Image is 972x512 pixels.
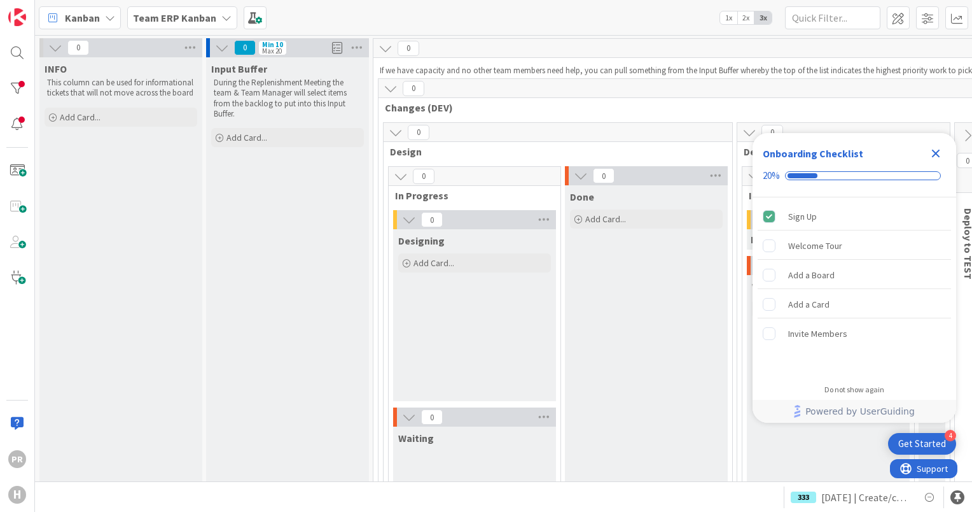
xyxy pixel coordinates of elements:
p: This column can be used for informational tickets that will not move across the board [47,78,195,99]
span: Waiting [752,280,788,293]
div: Min 10 [262,41,283,48]
div: PR [8,450,26,468]
div: Invite Members [788,326,847,341]
span: Add Card... [585,213,626,225]
div: 4 [945,430,956,441]
span: Support [27,2,58,17]
div: Welcome Tour [788,238,842,253]
div: Add a Board is incomplete. [758,261,951,289]
div: Checklist Container [753,133,956,423]
div: Onboarding Checklist [763,146,863,161]
span: Powered by UserGuiding [805,404,915,419]
div: Do not show again [824,385,884,395]
span: Add Card... [413,257,454,269]
span: Waiting [398,432,434,444]
span: 0 [408,125,429,140]
span: Design [390,145,716,158]
span: 0 [234,40,256,55]
span: 0 [398,41,419,56]
span: 0 [403,81,424,96]
span: 2x [737,11,754,24]
span: 0 [413,169,434,184]
span: In Progress [395,189,545,202]
span: Input Buffer [211,62,267,75]
img: Visit kanbanzone.com [8,8,26,26]
span: 0 [421,212,443,227]
div: Close Checklist [926,143,946,164]
div: H [8,486,26,504]
span: Add Card... [226,132,267,143]
span: 0 [67,40,89,55]
span: [DATE] | Create/collate overview of Facility applications [821,490,912,505]
div: Max 20 [262,48,282,54]
span: Kanban [65,10,100,25]
span: Develop [744,145,934,158]
span: INFO [45,62,67,75]
div: Checklist items [753,197,956,376]
div: 333 [791,492,816,503]
span: 0 [421,409,443,425]
span: 0 [761,125,783,140]
div: Add a Board [788,267,835,283]
span: 0 [593,168,614,183]
a: Powered by UserGuiding [759,400,950,423]
input: Quick Filter... [785,6,880,29]
div: Get Started [898,437,946,450]
span: 1x [720,11,737,24]
div: Welcome Tour is incomplete. [758,232,951,260]
div: 20% [763,170,780,181]
b: Team ERP Kanban [133,11,216,24]
div: Sign Up [788,209,817,224]
div: Invite Members is incomplete. [758,320,951,348]
p: During the Replenishment Meeting the team & Team Manager will select items from the backlog to pu... [214,78,361,119]
div: Sign Up is complete. [758,203,951,231]
span: Designing [398,234,445,247]
div: Add a Card is incomplete. [758,290,951,318]
span: Done [570,190,594,203]
div: Open Get Started checklist, remaining modules: 4 [888,433,956,455]
span: 3x [754,11,772,24]
div: Footer [753,400,956,423]
span: Developing [751,233,803,246]
span: Add Card... [60,111,101,123]
span: In Progress [749,189,898,202]
div: Add a Card [788,297,830,312]
div: Checklist progress: 20% [763,170,946,181]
